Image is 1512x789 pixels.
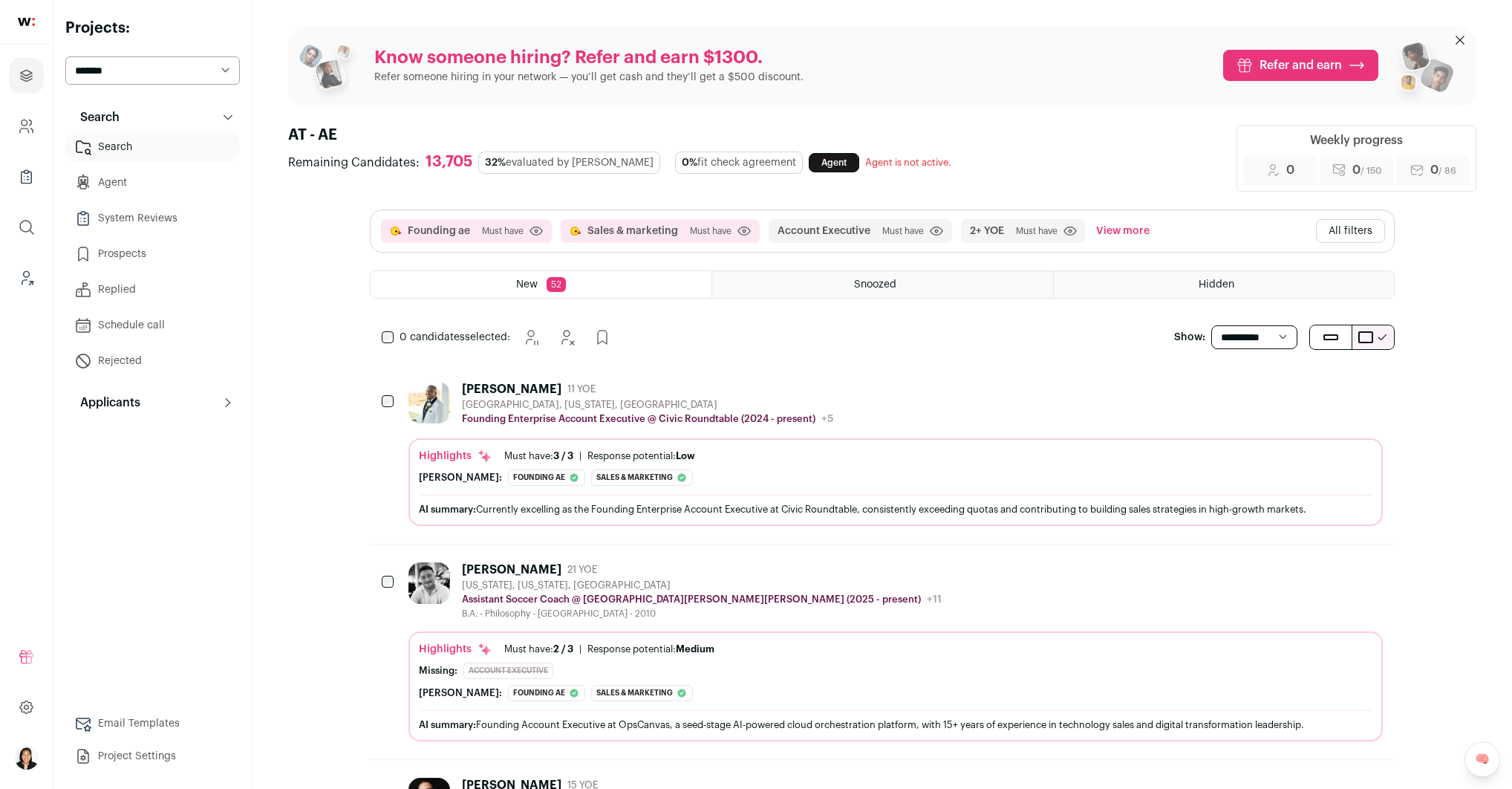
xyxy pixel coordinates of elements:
span: 11 YOE [567,383,596,395]
span: +11 [927,594,942,605]
span: AI summary: [419,720,476,730]
div: [PERSON_NAME]: [419,472,502,484]
span: 0 [1286,161,1294,179]
ul: | [504,450,695,462]
div: Response potential: [587,450,695,462]
div: [US_STATE], [US_STATE], [GEOGRAPHIC_DATA] [462,579,942,591]
div: fit check agreement [675,152,803,174]
a: Schedule call [65,311,240,340]
a: Refer and earn [1223,50,1378,81]
p: Show: [1174,330,1205,345]
h2: Projects: [65,18,240,39]
a: Email Templates [65,709,240,738]
span: / 150 [1361,166,1381,175]
span: Low [676,451,695,461]
p: Founding Enterprise Account Executive @ Civic Roundtable (2024 - present) [462,413,815,425]
a: Hidden [1054,271,1394,298]
div: Account Executive [463,663,553,679]
button: View more [1093,219,1153,243]
span: 52 [547,277,566,292]
span: 2 / 3 [553,644,573,654]
button: Open dropdown [15,746,39,770]
a: System Reviews [65,204,240,233]
span: Hidden [1199,279,1234,290]
button: 2+ YOE [970,224,1004,238]
div: [PERSON_NAME]: [419,687,502,699]
a: 🧠 [1464,741,1500,777]
span: +5 [821,414,833,424]
span: Snoozed [854,279,896,290]
button: Sales & marketing [587,224,678,238]
span: Must have [1016,225,1058,237]
div: Highlights [419,642,492,657]
button: Applicants [65,388,240,418]
div: Must have: [504,450,573,462]
p: Know someone hiring? Refer and earn $1300. [374,46,804,70]
span: New [516,279,538,290]
img: 9e2e781bf09249eb3eea76cd914ae1224ac241db50bd074e231f4e738f8dcb42.jpg [408,562,450,604]
span: 0 [1430,161,1456,179]
span: Must have [882,225,924,237]
img: referral_people_group_1-3817b86375c0e7f77b15e9e1740954ef64e1f78137dd7e9f4ff27367cb2cd09a.png [297,39,362,104]
span: selected: [400,330,510,345]
div: [PERSON_NAME] [462,562,561,577]
span: Must have [690,225,731,237]
a: Project Settings [65,741,240,771]
span: 0 [1352,161,1381,179]
div: Sales & marketing [591,685,693,701]
button: Search [65,103,240,132]
span: Medium [676,644,714,654]
p: Search [71,108,120,126]
a: [PERSON_NAME] 11 YOE [GEOGRAPHIC_DATA], [US_STATE], [GEOGRAPHIC_DATA] Founding Enterprise Account... [408,382,1383,526]
span: / 86 [1438,166,1456,175]
div: Founding ae [508,470,585,486]
a: Leads (Backoffice) [9,260,44,296]
div: [GEOGRAPHIC_DATA], [US_STATE], [GEOGRAPHIC_DATA] [462,399,833,411]
span: 32% [485,158,506,168]
span: AI summary: [419,504,476,514]
span: 0% [682,158,697,168]
p: Assistant Soccer Coach @ [GEOGRAPHIC_DATA][PERSON_NAME][PERSON_NAME] (2025 - present) [462,594,921,605]
img: referral_people_group_2-7c1ec42c15280f3369c0665c33c00ed472fd7f6af9dd0ec46c364f9a93ccf9a4.png [1390,36,1456,107]
a: Prospects [65,239,240,269]
img: 13709957-medium_jpg [15,746,39,770]
a: Company and ATS Settings [9,108,44,144]
span: Must have [482,225,524,237]
div: 13,705 [426,153,472,172]
span: Remaining Candidates: [288,154,420,172]
div: Currently excelling as the Founding Enterprise Account Executive at Civic Roundtable, consistentl... [419,501,1372,517]
span: 21 YOE [567,564,597,576]
ul: | [504,643,714,655]
button: Add to Prospects [587,322,617,352]
button: All filters [1316,219,1385,243]
span: 3 / 3 [553,451,573,461]
span: Agent is not active. [865,158,951,167]
a: Agent [809,153,859,172]
a: Projects [9,58,44,94]
a: Rejected [65,346,240,376]
p: Applicants [71,394,140,412]
div: Missing: [419,665,457,677]
a: Replied [65,275,240,305]
button: Founding ae [408,224,470,238]
div: [PERSON_NAME] [462,382,561,397]
div: Founding ae [508,685,585,701]
div: Founding Account Executive at OpsCanvas, a seed-stage AI-powered cloud orchestration platform, wi... [419,717,1372,733]
div: Must have: [504,643,573,655]
div: Highlights [419,449,492,464]
p: Refer someone hiring in your network — you’ll get cash and they’ll get a $500 discount. [374,70,804,85]
a: Agent [65,168,240,198]
span: 0 candidates [400,332,465,342]
div: B.A. - Philosophy - [GEOGRAPHIC_DATA] - 2010 [462,608,942,620]
div: Weekly progress [1310,131,1403,149]
h1: AT - AE [288,125,960,146]
img: b828723e227fc42eaef10e40ca13228993fc7ec900f6dbf7eba830cdd7a65ef1 [408,382,450,423]
div: Sales & marketing [591,470,693,486]
img: wellfound-shorthand-0d5821cbd27db2630d0214b213865d53afaa358527fdda9d0ea32b1df1b89c2c.svg [18,18,35,26]
button: Hide [552,322,581,352]
a: [PERSON_NAME] 21 YOE [US_STATE], [US_STATE], [GEOGRAPHIC_DATA] Assistant Soccer Coach @ [GEOGRAPH... [408,562,1383,741]
a: Company Lists [9,159,44,195]
div: Response potential: [587,643,714,655]
a: Search [65,132,240,162]
a: Snoozed [712,271,1052,298]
